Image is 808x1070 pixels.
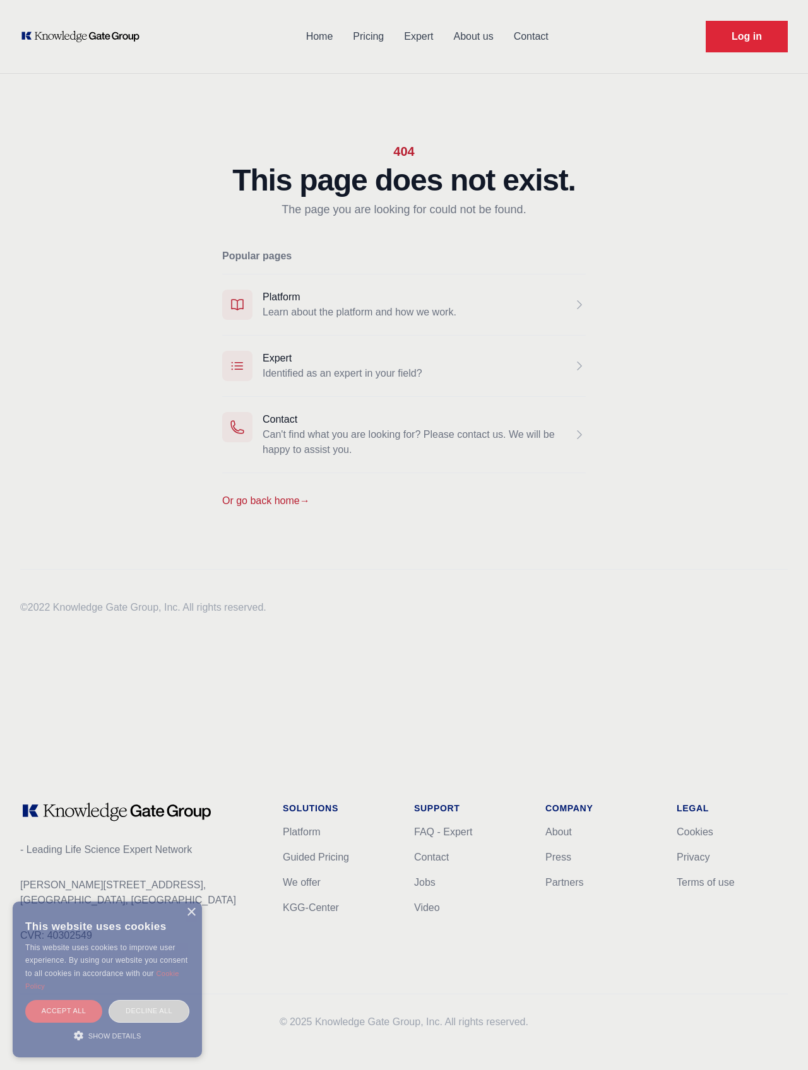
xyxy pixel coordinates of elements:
a: Request Demo [706,21,788,52]
span: This website uses cookies to improve user experience. By using our website you consent to all coo... [25,943,187,978]
a: Jobs [414,877,436,888]
p: The page you are looking for could not be found. [222,201,586,218]
h1: This page does not exist. [222,165,586,196]
a: Partners [545,877,583,888]
a: KGG-Center [283,902,339,913]
h1: Solutions [283,802,394,814]
a: Expert [263,353,292,363]
h1: Company [545,802,656,814]
a: Or go back home [222,495,310,506]
a: Contact [263,414,297,425]
a: Cookie Policy [25,970,179,990]
a: Contact [414,852,449,862]
div: Close [186,908,196,917]
span: © [280,1016,287,1027]
p: - Leading Life Science Expert Network [20,842,263,857]
a: Pricing [343,20,394,53]
a: KOL Knowledge Platform: Talk to Key External Experts (KEE) [20,30,148,43]
a: Platform [283,826,321,837]
a: FAQ - Expert [414,826,472,837]
a: Terms of use [677,877,735,888]
a: We offer [283,877,321,888]
div: Accept all [25,1000,102,1022]
a: Contact [504,20,559,53]
span: → [300,495,310,506]
p: 2025 Knowledge Gate Group, Inc. All rights reserved. [20,1014,788,1030]
p: © 2022 Knowledge Gate Group, Inc. All rights reserved. [20,600,266,615]
h1: Support [414,802,525,814]
div: This website uses cookies [25,911,189,941]
a: Press [545,852,571,862]
a: Expert [394,20,443,53]
p: 404 [222,143,586,160]
a: Guided Pricing [283,852,349,862]
a: Video [414,902,440,913]
a: Platform [263,291,300,302]
a: Cookies [677,826,713,837]
div: Decline all [109,1000,189,1022]
a: Privacy [677,852,710,862]
h2: Popular pages [222,249,586,264]
a: About us [444,20,504,53]
h1: Legal [677,802,788,814]
div: Show details [25,1029,189,1042]
p: [PERSON_NAME][STREET_ADDRESS], [GEOGRAPHIC_DATA], [GEOGRAPHIC_DATA] [20,878,263,908]
a: About [545,826,572,837]
span: Show details [88,1032,141,1040]
a: Home [296,20,343,53]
